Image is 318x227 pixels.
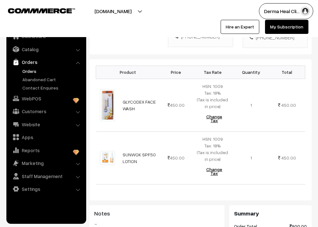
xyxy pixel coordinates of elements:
a: Settings [8,183,84,195]
th: Quantity [233,66,269,79]
h3: Notes [94,210,220,217]
span: HSN: 1009 Tax: 18% (Tax is included in price) [197,83,228,109]
a: Customers [8,106,84,117]
span: 1 [250,155,252,160]
a: Abandoned Cart [21,76,84,83]
a: Staff Management [8,170,84,182]
a: Hire an Expert [221,20,259,34]
button: Change Tax [199,162,230,180]
th: Price [160,66,192,79]
th: Tax Rate [192,66,233,79]
img: user [300,6,310,16]
a: WebPOS [8,93,84,104]
a: Contact Enquires [21,84,84,91]
th: Total [269,66,305,79]
a: Catalog [8,43,84,55]
img: WhatsApp Image 2024-04-03 at 1.09.10 PM (1).jpeg [100,89,115,121]
a: Orders [21,68,84,74]
a: My Subscription [265,20,308,34]
button: Derma Heal Cli… [259,3,313,19]
button: [DOMAIN_NAME] [72,3,154,19]
th: Product [96,66,160,79]
a: Apps [8,131,84,143]
span: 450.00 [168,102,185,108]
a: Orders [8,56,84,68]
span: 1 [250,102,252,108]
span: 450.00 [281,102,296,108]
a: Marketing [8,157,84,169]
img: COMMMERCE [8,8,75,13]
a: SUNWOK SPF50 LOTION [123,152,156,164]
img: sunwork.jpg [100,151,115,165]
a: COMMMERCE [8,6,64,14]
a: Reports [8,145,84,156]
div: [PHONE_NUMBER] [249,34,301,41]
button: Change Tax [199,110,230,128]
a: Website [8,119,84,130]
span: 450.00 [168,155,185,160]
a: GLYCODEX FACE WASH [123,99,156,111]
span: 450.00 [281,155,296,160]
h3: Summary [234,210,307,217]
span: HSN: 1009 Tax: 18% (Tax is included in price) [197,136,228,162]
